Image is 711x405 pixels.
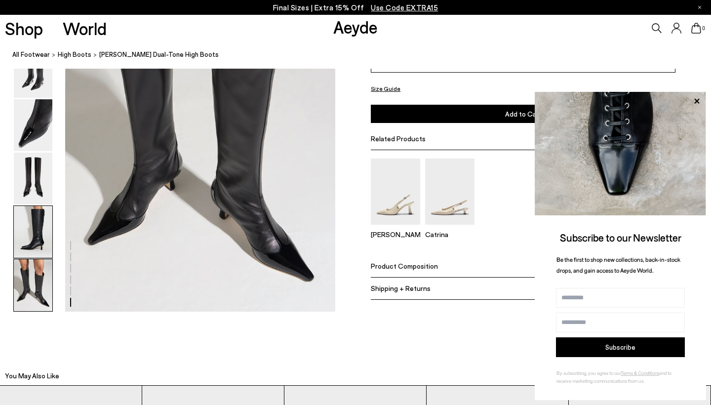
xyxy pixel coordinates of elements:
[12,41,711,69] nav: breadcrumb
[5,20,43,37] a: Shop
[425,218,474,239] a: Catrina Slingback Pumps Catrina
[371,262,438,270] span: Product Composition
[371,82,400,95] button: Size Guide
[371,105,675,123] button: Add to Cart
[14,206,52,258] img: Alexis Dual-Tone High Boots - Image 5
[58,49,91,60] a: High Boots
[99,49,219,60] span: [PERSON_NAME] Dual-Tone High Boots
[333,16,378,37] a: Aeyde
[556,370,621,376] span: By subscribing, you agree to our
[12,49,50,60] a: All Footwear
[371,134,426,143] span: Related Products
[5,371,59,381] h2: You May Also Like
[691,23,701,34] a: 0
[371,3,438,12] span: Navigate to /collections/ss25-final-sizes
[556,337,685,357] button: Subscribe
[425,230,474,239] p: Catrina
[560,231,681,243] span: Subscribe to our Newsletter
[701,26,706,31] span: 0
[273,1,438,14] p: Final Sizes | Extra 15% Off
[535,92,706,215] img: ca3f721fb6ff708a270709c41d776025.jpg
[58,50,91,58] span: High Boots
[14,99,52,151] img: Alexis Dual-Tone High Boots - Image 3
[14,259,52,311] img: Alexis Dual-Tone High Boots - Image 6
[371,284,431,292] span: Shipping + Returns
[505,110,542,118] span: Add to Cart
[14,46,52,98] img: Alexis Dual-Tone High Boots - Image 2
[371,230,420,239] p: [PERSON_NAME]
[14,153,52,204] img: Alexis Dual-Tone High Boots - Image 4
[621,370,659,376] a: Terms & Conditions
[371,218,420,239] a: Fernanda Slingback Pumps [PERSON_NAME]
[371,159,420,224] img: Fernanda Slingback Pumps
[63,20,107,37] a: World
[425,159,474,224] img: Catrina Slingback Pumps
[556,256,680,274] span: Be the first to shop new collections, back-in-stock drops, and gain access to Aeyde World.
